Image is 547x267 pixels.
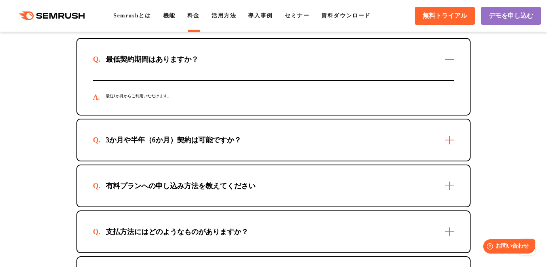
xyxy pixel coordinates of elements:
[187,13,200,19] a: 料金
[163,13,175,19] a: 機能
[93,181,268,191] div: 有料プランへの申し込み方法を教えてください
[415,7,475,25] a: 無料トライアル
[212,13,236,19] a: 活用方法
[321,13,371,19] a: 資料ダウンロード
[93,81,454,115] div: 最短1か月からご利用いただけます。
[93,135,254,145] div: 3か月や半年（6か月）契約は可能ですか？
[476,236,538,258] iframe: Help widget launcher
[285,13,309,19] a: セミナー
[113,13,151,19] a: Semrushとは
[93,227,261,237] div: 支払方法にはどのようなものがありますか？
[481,7,541,25] a: デモを申し込む
[489,12,533,20] span: デモを申し込む
[248,13,273,19] a: 導入事例
[423,12,467,20] span: 無料トライアル
[93,55,211,64] div: 最低契約期間はありますか？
